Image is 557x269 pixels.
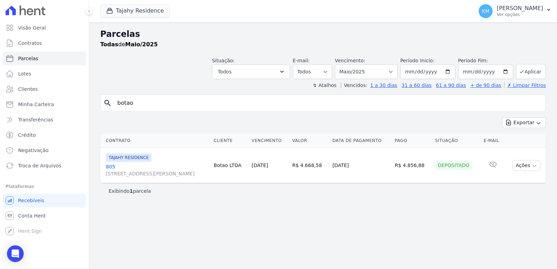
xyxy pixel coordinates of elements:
span: Transferências [18,116,53,123]
a: 61 a 90 dias [436,82,466,88]
th: Vencimento [249,134,290,148]
th: Cliente [211,134,249,148]
label: E-mail: [293,58,310,63]
a: 31 a 60 dias [401,82,431,88]
p: Exibindo parcela [109,188,151,195]
label: Período Inicío: [400,58,434,63]
span: TAJAHY RESIDENCE [106,153,151,162]
span: Visão Geral [18,24,46,31]
a: Minha Carteira [3,97,86,111]
span: Todos [218,68,232,76]
th: E-mail [481,134,505,148]
div: Open Intercom Messenger [7,245,24,262]
p: Ver opções [497,12,543,17]
label: Vencidos: [341,82,367,88]
th: Situação [432,134,481,148]
span: Conta Hent [18,212,46,219]
th: Data de Pagamento [330,134,392,148]
a: Recebíveis [3,193,86,207]
a: ✗ Limpar Filtros [504,82,546,88]
strong: Maio/2025 [125,41,158,48]
label: ↯ Atalhos [313,82,336,88]
a: Troca de Arquivos [3,159,86,173]
span: Parcelas [18,55,38,62]
td: R$ 4.668,58 [289,148,329,183]
td: Botao LTDA [211,148,249,183]
span: Contratos [18,40,42,47]
span: [STREET_ADDRESS][PERSON_NAME] [106,170,208,177]
p: [PERSON_NAME] [497,5,543,12]
p: de [100,40,158,49]
a: Transferências [3,113,86,127]
span: Clientes [18,86,38,93]
strong: Todas [100,41,118,48]
i: search [103,99,112,107]
a: Lotes [3,67,86,81]
a: Parcelas [3,52,86,65]
button: Exportar [502,117,546,128]
button: Aplicar [516,64,546,79]
a: [DATE] [252,163,268,168]
a: + de 90 dias [470,82,501,88]
div: Plataformas [6,182,83,191]
span: Crédito [18,132,36,139]
td: R$ 4.856,88 [392,148,432,183]
a: Clientes [3,82,86,96]
span: Minha Carteira [18,101,54,108]
a: Visão Geral [3,21,86,35]
b: 1 [130,188,133,194]
button: Tajahy Residence [100,4,170,17]
td: [DATE] [330,148,392,183]
span: Lotes [18,70,31,77]
th: Valor [289,134,329,148]
th: Contrato [100,134,211,148]
a: Crédito [3,128,86,142]
span: Recebíveis [18,197,44,204]
label: Vencimento: [335,58,365,63]
th: Pago [392,134,432,148]
span: Negativação [18,147,49,154]
span: KM [482,9,489,14]
span: Troca de Arquivos [18,162,61,169]
a: 805[STREET_ADDRESS][PERSON_NAME] [106,163,208,177]
a: Contratos [3,36,86,50]
button: Todos [212,64,290,79]
a: Conta Hent [3,209,86,223]
div: Depositado [435,160,472,170]
label: Situação: [212,58,235,63]
a: Negativação [3,143,86,157]
button: KM [PERSON_NAME] Ver opções [473,1,557,21]
input: Buscar por nome do lote ou do cliente [113,96,543,110]
label: Período Fim: [458,57,513,64]
h2: Parcelas [100,28,546,40]
button: Ações [512,160,540,171]
a: 1 a 30 dias [370,82,397,88]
